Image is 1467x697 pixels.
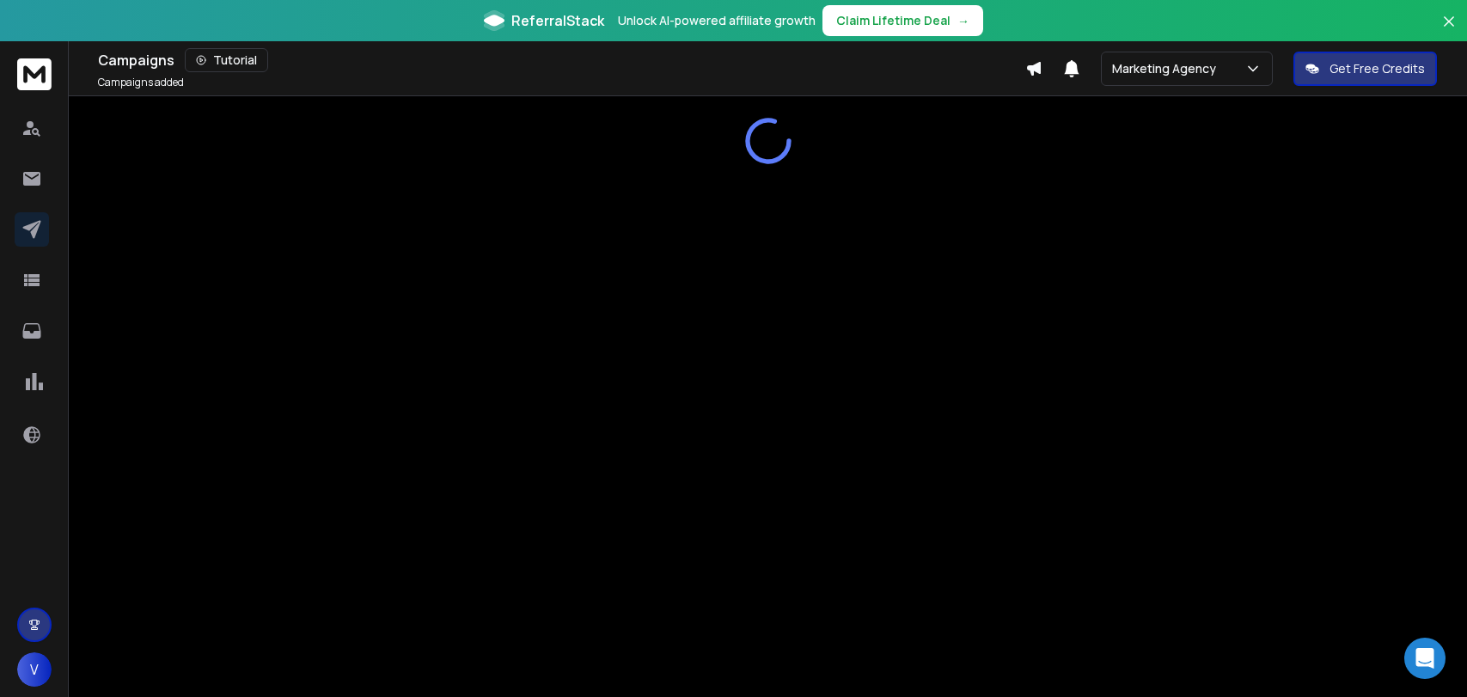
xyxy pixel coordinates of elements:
[1293,52,1437,86] button: Get Free Credits
[17,652,52,687] button: V
[1112,60,1223,77] p: Marketing Agency
[957,12,969,29] span: →
[822,5,983,36] button: Claim Lifetime Deal→
[1404,638,1446,679] div: Open Intercom Messenger
[98,76,184,89] p: Campaigns added
[98,48,1025,72] div: Campaigns
[1438,10,1460,52] button: Close banner
[1329,60,1425,77] p: Get Free Credits
[185,48,268,72] button: Tutorial
[618,12,816,29] p: Unlock AI-powered affiliate growth
[511,10,604,31] span: ReferralStack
